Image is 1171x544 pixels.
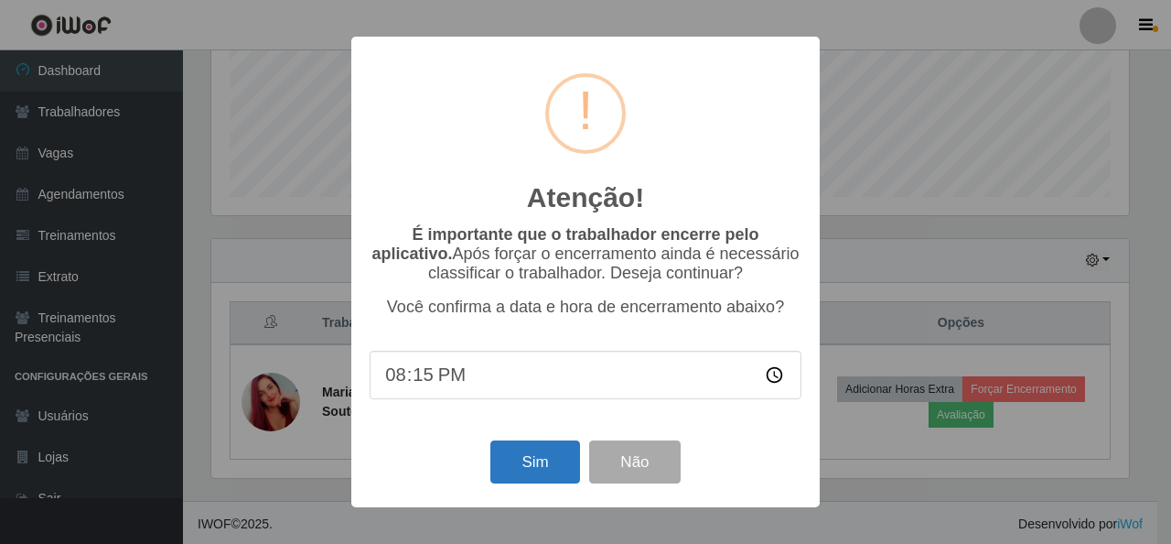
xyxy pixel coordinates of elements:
[490,441,579,484] button: Sim
[589,441,680,484] button: Não
[370,298,801,317] p: Você confirma a data e hora de encerramento abaixo?
[370,225,801,283] p: Após forçar o encerramento ainda é necessário classificar o trabalhador. Deseja continuar?
[527,181,644,214] h2: Atenção!
[371,225,758,263] b: É importante que o trabalhador encerre pelo aplicativo.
